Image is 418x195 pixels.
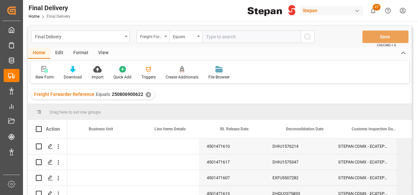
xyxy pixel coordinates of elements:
span: Equals [96,92,110,97]
div: 4501471617 [199,154,265,170]
span: Freight Forwarder Reference [34,92,94,97]
div: Triggers [141,74,156,80]
div: 4501471607 [199,170,265,185]
div: Quick Add [113,74,131,80]
div: Press SPACE to select this row. [28,139,67,154]
div: ✕ [146,92,151,97]
div: View [93,48,113,59]
button: show 27 new notifications [366,3,381,18]
div: New Form [35,74,54,80]
button: Save [362,31,408,43]
button: Help Center [381,3,395,18]
div: Press SPACE to select this row. [28,154,67,170]
div: Create Additionals [166,74,198,80]
div: File Browser [208,74,230,80]
div: Equals [173,32,195,40]
div: Press SPACE to select this row. [28,170,67,186]
button: open menu [136,31,169,43]
div: Import [92,74,104,80]
span: 250806900622 [112,92,143,97]
div: STEPAN CDMX - ECATEPEC [330,170,396,185]
span: Line Items Details [154,127,186,131]
div: STEPAN CDMX - ECATEPEC [330,154,396,170]
div: STEPAN CDMX - ECATEPEC [330,139,396,154]
span: Business Unit [89,127,113,131]
span: Deconsolidation Date [286,127,323,131]
a: Home [29,14,39,19]
div: Freight Forwarder Reference [140,32,162,40]
span: Customs Inspection Date [352,127,396,131]
span: Ctrl/CMD + S [377,43,396,48]
div: Home [28,48,50,59]
div: 4501471610 [199,139,265,154]
div: Format [68,48,93,59]
div: Stepan [300,6,363,15]
div: Download [64,74,82,80]
div: Action [46,126,60,132]
span: 27 [373,4,381,11]
div: Final Delivery [29,3,70,13]
span: BL Release Date [220,127,248,131]
div: EXFU5507282 [265,170,330,185]
button: open menu [31,31,130,43]
input: Type to search [202,31,301,43]
div: Edit [50,48,68,59]
img: Stepan_Company_logo.svg.png_1713531530.png [247,5,295,16]
div: Final Delivery [35,32,123,40]
button: open menu [169,31,202,43]
button: Stepan [300,4,366,17]
span: Drag here to set row groups [50,110,101,115]
div: DHIU1575347 [265,154,330,170]
button: search button [301,31,314,43]
div: DHIU1576214 [265,139,330,154]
